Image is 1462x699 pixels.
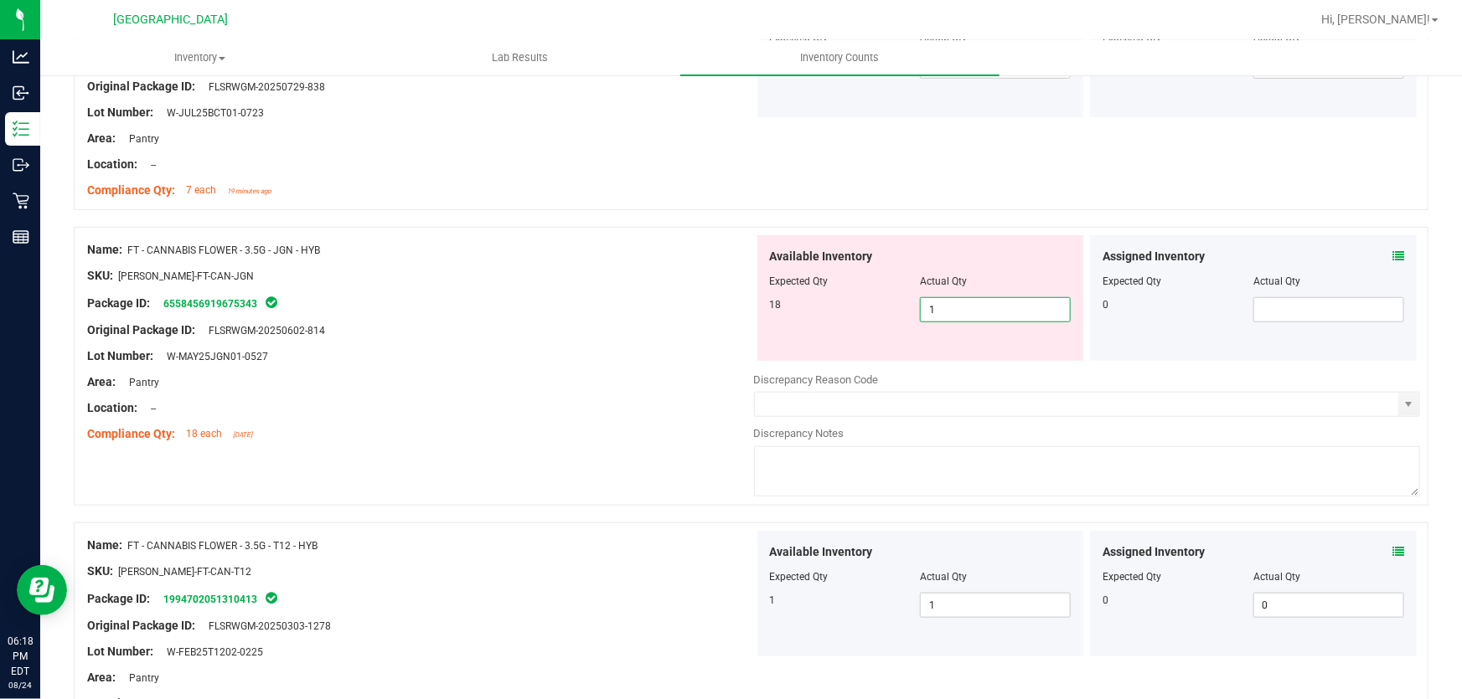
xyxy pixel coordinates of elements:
[200,81,325,93] span: FLSRWGM-20250729-838
[87,183,175,197] span: Compliance Qty:
[87,401,137,414] span: Location:
[1103,569,1253,584] div: Expected Qty
[41,50,359,65] span: Inventory
[158,107,264,119] span: W-JUL25BCT01-0723
[8,634,33,679] p: 06:18 PM EDT
[87,538,122,552] span: Name:
[469,50,571,65] span: Lab Results
[1254,594,1403,617] input: 0
[158,351,268,362] span: W-MAY25JGN01-0527
[8,679,33,691] p: 08/24
[163,594,257,605] a: 1994702051310413
[770,571,829,583] span: Expected Qty
[17,565,67,615] iframe: Resource center
[1103,248,1205,265] span: Assigned Inventory
[227,188,271,195] span: 19 minutes ago
[118,270,254,282] span: [PERSON_NAME]-FT-CAN-JGN
[121,133,159,145] span: Pantry
[264,294,279,311] span: In Sync
[87,375,116,388] span: Area:
[87,105,153,119] span: Lot Number:
[13,85,29,101] inline-svg: Inbound
[1103,297,1253,312] div: 0
[770,594,776,606] span: 1
[163,298,257,310] a: 6558456919675343
[87,564,113,578] span: SKU:
[770,299,782,311] span: 18
[920,571,967,583] span: Actual Qty
[1321,13,1430,26] span: Hi, [PERSON_NAME]!
[87,323,195,337] span: Original Package ID:
[200,620,331,632] span: FLSRWGM-20250303-1278
[1253,569,1404,584] div: Actual Qty
[920,275,967,287] span: Actual Qty
[142,403,156,414] span: --
[87,645,153,658] span: Lot Number:
[754,373,879,386] span: Discrepancy Reason Code
[264,589,279,606] span: In Sync
[87,592,150,605] span: Package ID:
[158,646,263,658] span: W-FEB25T1202-0225
[121,377,159,388] span: Pantry
[87,619,195,632] span: Original Package ID:
[233,431,252,439] span: [DATE]
[118,566,251,578] span: [PERSON_NAME]-FT-CAN-T12
[360,40,680,75] a: Lab Results
[1103,274,1253,289] div: Expected Qty
[13,229,29,245] inline-svg: Reports
[121,672,159,684] span: Pantry
[87,671,116,684] span: Area:
[1103,593,1253,608] div: 0
[1253,274,1404,289] div: Actual Qty
[87,269,113,282] span: SKU:
[87,296,150,310] span: Package ID:
[186,184,216,196] span: 7 each
[13,193,29,209] inline-svg: Retail
[87,243,122,256] span: Name:
[921,594,1070,617] input: 1
[87,427,175,440] span: Compliance Qty:
[114,13,229,27] span: [GEOGRAPHIC_DATA]
[87,80,195,93] span: Original Package ID:
[200,325,325,337] span: FLSRWGM-20250602-814
[680,40,1000,75] a: Inventory Counts
[1103,543,1205,561] span: Assigned Inventory
[87,131,116,145] span: Area:
[13,121,29,137] inline-svg: Inventory
[770,275,829,287] span: Expected Qty
[40,40,360,75] a: Inventory
[87,349,153,362] span: Lot Number:
[770,248,873,265] span: Available Inventory
[1398,393,1419,416] span: select
[778,50,902,65] span: Inventory Counts
[186,428,222,439] span: 18 each
[142,159,156,171] span: --
[127,244,320,256] span: FT - CANNABIS FLOWER - 3.5G - JGN - HYB
[87,157,137,171] span: Location:
[13,49,29,65] inline-svg: Analytics
[770,543,873,561] span: Available Inventory
[754,425,1421,442] div: Discrepancy Notes
[127,540,318,552] span: FT - CANNABIS FLOWER - 3.5G - T12 - HYB
[13,157,29,173] inline-svg: Outbound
